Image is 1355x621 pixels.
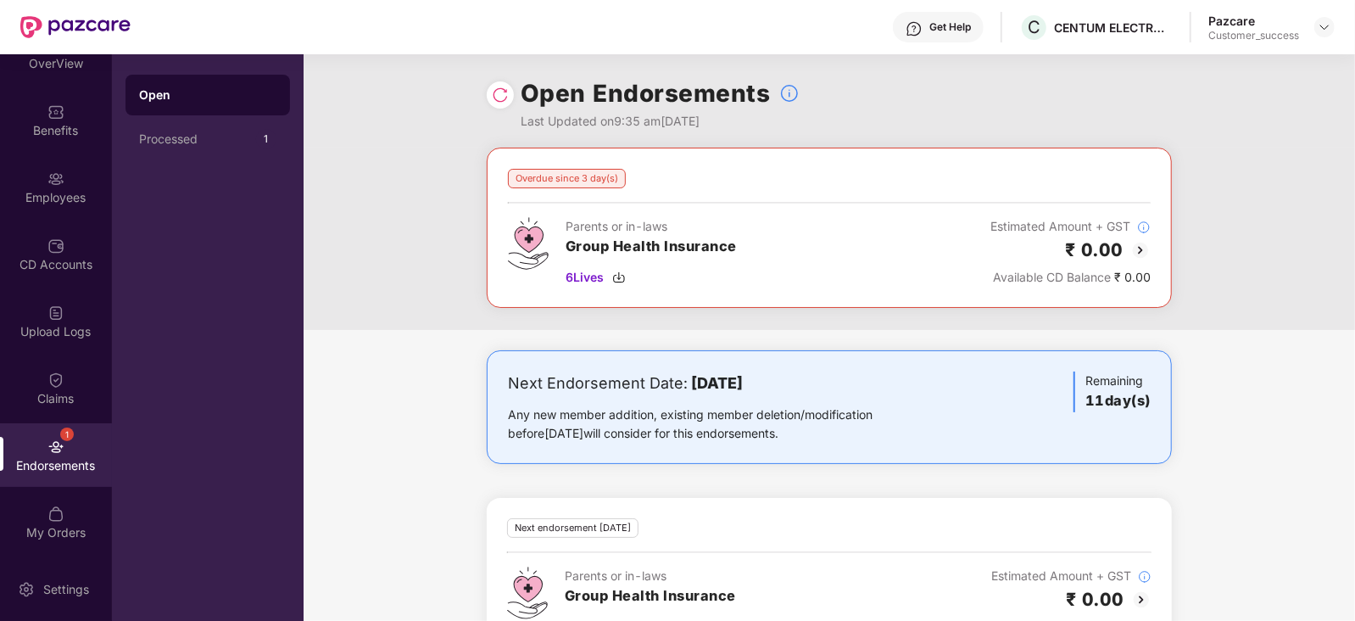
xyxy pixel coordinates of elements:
[47,305,64,322] img: svg+xml;base64,PHN2ZyBpZD0iVXBsb2FkX0xvZ3MiIGRhdGEtbmFtZT0iVXBsb2FkIExvZ3MiIHhtbG5zPSJodHRwOi8vd3...
[1208,29,1299,42] div: Customer_success
[1073,372,1151,412] div: Remaining
[990,217,1151,236] div: Estimated Amount + GST
[20,16,131,38] img: New Pazcare Logo
[507,567,548,619] img: svg+xml;base64,PHN2ZyB4bWxucz0iaHR0cDovL3d3dy53My5vcmcvMjAwMC9zdmciIHdpZHRoPSI0Ny43MTQiIGhlaWdodD...
[60,428,74,441] div: 1
[1085,390,1151,412] h3: 11 day(s)
[47,506,64,523] img: svg+xml;base64,PHN2ZyBpZD0iTXlfT3JkZXJzIiBkYXRhLW5hbWU9Ik15IE9yZGVycyIgeG1sbnM9Imh0dHA6Ly93d3cudz...
[521,112,800,131] div: Last Updated on 9:35 am[DATE]
[993,270,1111,284] span: Available CD Balance
[47,439,64,456] img: svg+xml;base64,PHN2ZyBpZD0iRW5kb3JzZW1lbnRzIiB4bWxucz0iaHR0cDovL3d3dy53My5vcmcvMjAwMC9zdmciIHdpZH...
[492,87,509,103] img: svg+xml;base64,PHN2ZyBpZD0iUmVsb2FkLTMyeDMyIiB4bWxucz0iaHR0cDovL3d3dy53My5vcmcvMjAwMC9zdmciIHdpZH...
[139,132,256,146] div: Processed
[38,581,94,598] div: Settings
[566,217,737,236] div: Parents or in-laws
[508,169,626,188] div: Overdue since 3 day(s)
[990,268,1151,287] div: ₹ 0.00
[507,518,638,538] div: Next endorsement [DATE]
[508,406,926,443] div: Any new member addition, existing member deletion/modification before [DATE] will consider for th...
[521,75,771,112] h1: Open Endorsements
[256,129,276,149] div: 1
[779,83,800,103] img: svg+xml;base64,PHN2ZyBpZD0iSW5mb18tXzMyeDMyIiBkYXRhLW5hbWU9IkluZm8gLSAzMngzMiIgeG1sbnM9Imh0dHA6Ly...
[508,372,926,395] div: Next Endorsement Date:
[565,585,736,607] h3: Group Health Insurance
[508,217,549,270] img: svg+xml;base64,PHN2ZyB4bWxucz0iaHR0cDovL3d3dy53My5vcmcvMjAwMC9zdmciIHdpZHRoPSI0Ny43MTQiIGhlaWdodD...
[1138,570,1151,584] img: svg+xml;base64,PHN2ZyBpZD0iSW5mb18tXzMyeDMyIiBkYXRhLW5hbWU9IkluZm8gLSAzMngzMiIgeG1sbnM9Imh0dHA6Ly...
[47,103,64,120] img: svg+xml;base64,PHN2ZyBpZD0iQmVuZWZpdHMiIHhtbG5zPSJodHRwOi8vd3d3LnczLm9yZy8yMDAwL3N2ZyIgd2lkdGg9Ij...
[1028,17,1040,37] span: C
[1066,585,1124,613] h2: ₹ 0.00
[991,567,1151,585] div: Estimated Amount + GST
[1065,236,1124,264] h2: ₹ 0.00
[906,20,923,37] img: svg+xml;base64,PHN2ZyBpZD0iSGVscC0zMngzMiIgeG1sbnM9Imh0dHA6Ly93d3cudzMub3JnLzIwMDAvc3ZnIiB3aWR0aD...
[1054,20,1173,36] div: CENTUM ELECTRONICS LIMITED
[566,268,604,287] span: 6 Lives
[47,238,64,255] img: svg+xml;base64,PHN2ZyBpZD0iQ0RfQWNjb3VudHMiIGRhdGEtbmFtZT0iQ0QgQWNjb3VudHMiIHhtbG5zPSJodHRwOi8vd3...
[612,271,626,284] img: svg+xml;base64,PHN2ZyBpZD0iRG93bmxvYWQtMzJ4MzIiIHhtbG5zPSJodHRwOi8vd3d3LnczLm9yZy8yMDAwL3N2ZyIgd2...
[1131,590,1151,610] img: svg+xml;base64,PHN2ZyBpZD0iQmFjay0yMHgyMCIgeG1sbnM9Imh0dHA6Ly93d3cudzMub3JnLzIwMDAvc3ZnIiB3aWR0aD...
[47,171,64,187] img: svg+xml;base64,PHN2ZyBpZD0iRW1wbG95ZWVzIiB4bWxucz0iaHR0cDovL3d3dy53My5vcmcvMjAwMC9zdmciIHdpZHRoPS...
[18,581,35,598] img: svg+xml;base64,PHN2ZyBpZD0iU2V0dGluZy0yMHgyMCIgeG1sbnM9Imh0dHA6Ly93d3cudzMub3JnLzIwMDAvc3ZnIiB3aW...
[691,374,743,392] b: [DATE]
[566,236,737,258] h3: Group Health Insurance
[929,20,971,34] div: Get Help
[1137,221,1151,234] img: svg+xml;base64,PHN2ZyBpZD0iSW5mb18tXzMyeDMyIiBkYXRhLW5hbWU9IkluZm8gLSAzMngzMiIgeG1sbnM9Imh0dHA6Ly...
[1130,240,1151,260] img: svg+xml;base64,PHN2ZyBpZD0iQmFjay0yMHgyMCIgeG1sbnM9Imh0dHA6Ly93d3cudzMub3JnLzIwMDAvc3ZnIiB3aWR0aD...
[47,372,64,389] img: svg+xml;base64,PHN2ZyBpZD0iQ2xhaW0iIHhtbG5zPSJodHRwOi8vd3d3LnczLm9yZy8yMDAwL3N2ZyIgd2lkdGg9IjIwIi...
[1208,13,1299,29] div: Pazcare
[139,87,276,103] div: Open
[1318,20,1331,34] img: svg+xml;base64,PHN2ZyBpZD0iRHJvcGRvd24tMzJ4MzIiIHhtbG5zPSJodHRwOi8vd3d3LnczLm9yZy8yMDAwL3N2ZyIgd2...
[565,567,736,585] div: Parents or in-laws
